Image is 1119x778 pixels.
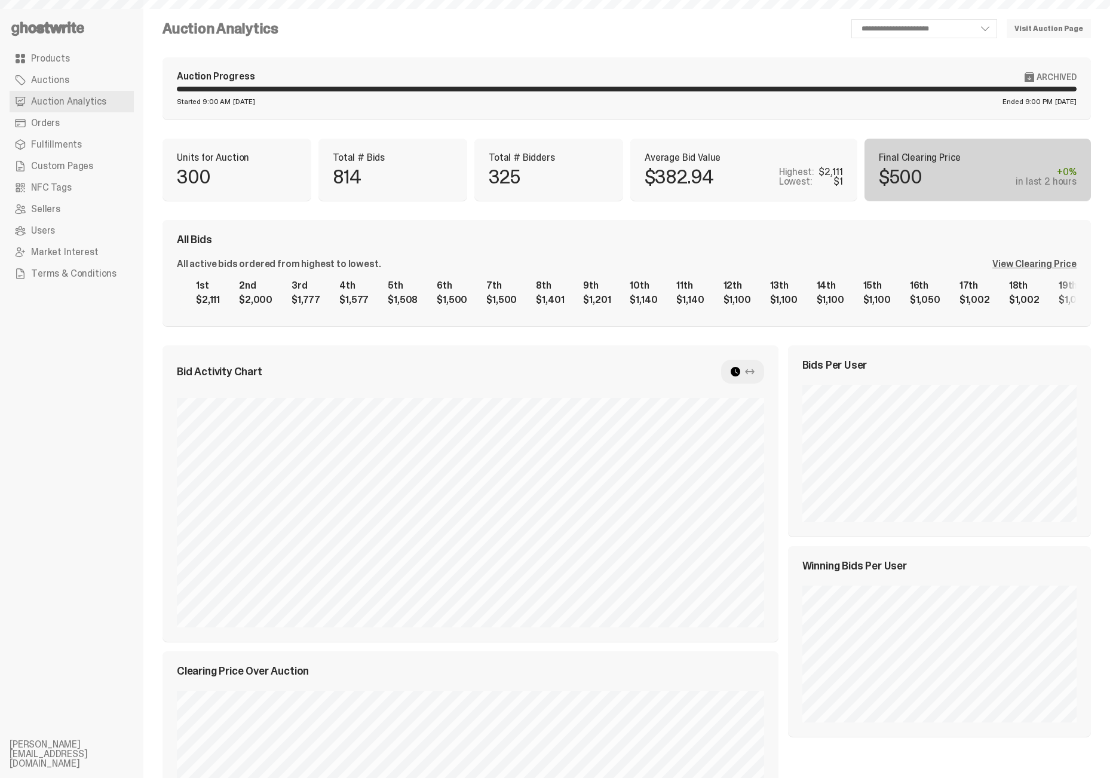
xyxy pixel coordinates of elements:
div: $1,777 [292,295,320,305]
div: $1,100 [770,295,798,305]
a: NFC Tags [10,177,134,198]
div: 15th [863,281,891,290]
p: 814 [333,167,361,186]
a: Products [10,48,134,69]
a: Custom Pages [10,155,134,177]
span: Clearing Price Over Auction [177,666,309,676]
span: All Bids [177,234,212,245]
a: Market Interest [10,241,134,263]
p: Highest: [779,167,814,177]
div: $1,401 [536,295,564,305]
div: 17th [959,281,990,290]
a: Auctions [10,69,134,91]
div: $1,100 [723,295,751,305]
span: Winning Bids Per User [802,560,907,571]
div: $2,111 [818,167,842,177]
p: 300 [177,167,211,186]
span: Started 9:00 AM [177,98,231,105]
p: $382.94 [645,167,713,186]
span: Archived [1037,72,1077,82]
div: $1,002 [959,295,990,305]
p: Average Bid Value [645,153,843,163]
div: 18th [1009,281,1040,290]
div: 19th [1059,281,1089,290]
div: Auction Progress [177,72,255,82]
div: $1,100 [817,295,844,305]
div: $1,002 [1009,295,1040,305]
p: $500 [879,167,922,186]
div: $1,201 [583,295,611,305]
span: [DATE] [233,98,255,105]
p: 325 [489,167,520,186]
span: Bids Per User [802,360,867,370]
span: Products [31,54,70,63]
div: 8th [536,281,564,290]
div: 14th [817,281,844,290]
div: 2nd [239,281,272,290]
div: 6th [437,281,467,290]
div: 13th [770,281,798,290]
li: [PERSON_NAME][EMAIL_ADDRESS][DOMAIN_NAME] [10,740,153,768]
p: Final Clearing Price [879,153,1077,163]
div: $1,140 [630,295,657,305]
div: $1,100 [863,295,891,305]
div: 16th [910,281,940,290]
span: Terms & Conditions [31,269,117,278]
div: $1,050 [910,295,940,305]
span: Orders [31,118,60,128]
span: Bid Activity Chart [177,366,262,377]
span: Sellers [31,204,60,214]
div: 3rd [292,281,320,290]
div: $1 [833,177,843,186]
div: 4th [339,281,369,290]
span: NFC Tags [31,183,72,192]
a: Users [10,220,134,241]
div: $2,111 [196,295,220,305]
div: 12th [723,281,751,290]
div: $1,577 [339,295,369,305]
span: Market Interest [31,247,99,257]
div: $1,140 [676,295,704,305]
div: 9th [583,281,611,290]
div: 5th [388,281,418,290]
div: $1,002 [1059,295,1089,305]
a: Fulfillments [10,134,134,155]
a: Visit Auction Page [1007,19,1091,38]
div: 1st [196,281,220,290]
span: Fulfillments [31,140,82,149]
div: $2,000 [239,295,272,305]
div: 11th [676,281,704,290]
span: Ended 9:00 PM [1002,98,1052,105]
span: Custom Pages [31,161,93,171]
p: Units for Auction [177,153,297,163]
h4: Auction Analytics [163,22,278,36]
a: Terms & Conditions [10,263,134,284]
span: Users [31,226,55,235]
a: Auction Analytics [10,91,134,112]
div: All active bids ordered from highest to lowest. [177,259,381,269]
div: $1,500 [437,295,467,305]
div: 10th [630,281,657,290]
span: [DATE] [1055,98,1077,105]
div: +0% [1016,167,1077,177]
p: Total # Bidders [489,153,609,163]
p: Total # Bids [333,153,453,163]
a: Orders [10,112,134,134]
span: Auction Analytics [31,97,106,106]
a: Sellers [10,198,134,220]
div: $1,500 [486,295,517,305]
div: View Clearing Price [992,259,1077,269]
span: Auctions [31,75,69,85]
div: in last 2 hours [1016,177,1077,186]
div: $1,508 [388,295,418,305]
div: 7th [486,281,517,290]
p: Lowest: [779,177,813,186]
